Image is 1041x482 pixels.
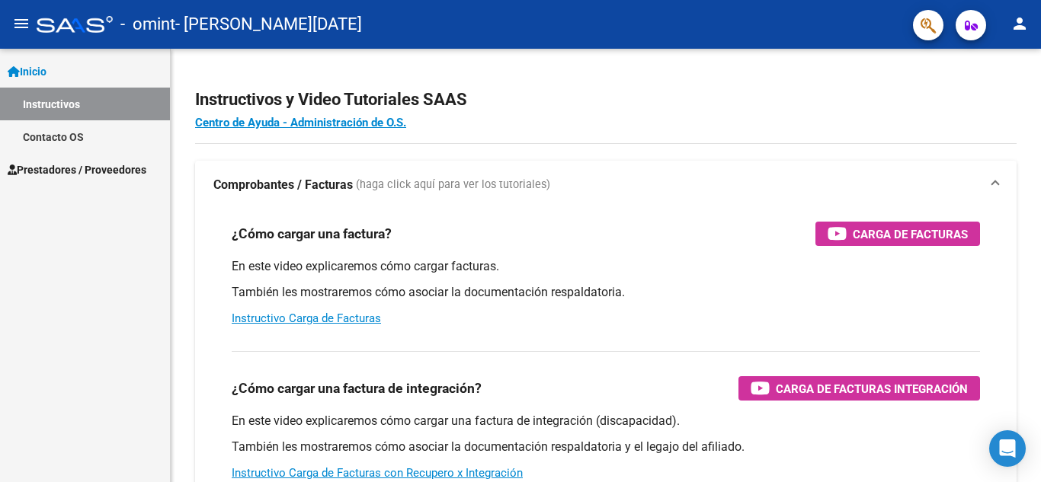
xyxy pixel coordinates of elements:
span: Carga de Facturas [853,225,968,244]
span: - [PERSON_NAME][DATE] [175,8,362,41]
mat-expansion-panel-header: Comprobantes / Facturas (haga click aquí para ver los tutoriales) [195,161,1017,209]
p: En este video explicaremos cómo cargar facturas. [232,258,980,275]
span: (haga click aquí para ver los tutoriales) [356,177,550,193]
span: - omint [120,8,175,41]
a: Instructivo Carga de Facturas [232,311,381,325]
a: Instructivo Carga de Facturas con Recupero x Integración [232,466,523,480]
button: Carga de Facturas Integración [738,376,980,401]
h3: ¿Cómo cargar una factura de integración? [232,378,482,399]
span: Inicio [8,63,46,80]
p: También les mostraremos cómo asociar la documentación respaldatoria. [232,284,980,301]
h2: Instructivos y Video Tutoriales SAAS [195,85,1017,114]
span: Prestadores / Proveedores [8,161,146,178]
p: También les mostraremos cómo asociar la documentación respaldatoria y el legajo del afiliado. [232,439,980,455]
p: En este video explicaremos cómo cargar una factura de integración (discapacidad). [232,413,980,429]
mat-icon: person [1011,14,1029,33]
h3: ¿Cómo cargar una factura? [232,223,392,244]
mat-icon: menu [12,14,30,33]
span: Carga de Facturas Integración [776,379,968,398]
a: Centro de Ayuda - Administración de O.S. [195,116,406,129]
strong: Comprobantes / Facturas [213,177,353,193]
div: Open Intercom Messenger [989,430,1026,467]
button: Carga de Facturas [815,222,980,246]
